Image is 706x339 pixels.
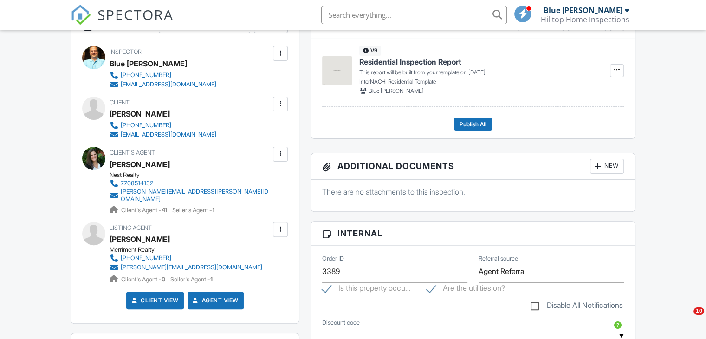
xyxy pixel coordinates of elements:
[311,153,635,180] h3: Additional Documents
[544,6,622,15] div: Blue [PERSON_NAME]
[121,207,168,214] span: Client's Agent -
[121,81,216,88] div: [EMAIL_ADDRESS][DOMAIN_NAME]
[121,188,271,203] div: [PERSON_NAME][EMAIL_ADDRESS][PERSON_NAME][DOMAIN_NAME]
[121,180,153,187] div: 7708514132
[674,307,697,330] iframe: Intercom live chat
[191,296,239,305] a: Agent View
[110,179,271,188] a: 7708514132
[110,57,187,71] div: Blue [PERSON_NAME]
[210,276,213,283] strong: 1
[322,254,344,263] label: Order ID
[321,6,507,24] input: Search everything...
[110,246,270,254] div: Merriment Realty
[121,122,171,129] div: [PHONE_NUMBER]
[541,15,629,24] div: Hilltop Home Inspections
[162,207,167,214] strong: 41
[121,276,167,283] span: Client's Agent -
[590,159,624,174] div: New
[130,296,179,305] a: Client View
[97,5,174,24] span: SPECTORA
[110,188,271,203] a: [PERSON_NAME][EMAIL_ADDRESS][PERSON_NAME][DOMAIN_NAME]
[121,72,171,79] div: [PHONE_NUMBER]
[110,157,170,171] a: [PERSON_NAME]
[110,99,130,106] span: Client
[121,131,216,138] div: [EMAIL_ADDRESS][DOMAIN_NAME]
[110,224,152,231] span: Listing Agent
[322,284,411,295] label: Is this property occupied?
[110,171,278,179] div: Nest Realty
[311,222,635,246] h3: Internal
[110,121,216,130] a: [PHONE_NUMBER]
[71,5,91,25] img: The Best Home Inspection Software - Spectora
[172,207,214,214] span: Seller's Agent -
[531,301,623,313] label: Disable All Notifications
[110,149,155,156] span: Client's Agent
[110,263,262,272] a: [PERSON_NAME][EMAIL_ADDRESS][DOMAIN_NAME]
[110,130,216,139] a: [EMAIL_ADDRESS][DOMAIN_NAME]
[110,71,216,80] a: [PHONE_NUMBER]
[170,276,213,283] span: Seller's Agent -
[110,254,262,263] a: [PHONE_NUMBER]
[121,264,262,271] div: [PERSON_NAME][EMAIL_ADDRESS][DOMAIN_NAME]
[212,207,214,214] strong: 1
[110,80,216,89] a: [EMAIL_ADDRESS][DOMAIN_NAME]
[110,107,170,121] div: [PERSON_NAME]
[322,319,360,327] label: Discount code
[322,187,624,197] p: There are no attachments to this inspection.
[479,254,518,263] label: Referral source
[110,48,142,55] span: Inspector
[121,254,171,262] div: [PHONE_NUMBER]
[427,284,505,295] label: Are the utilities on?
[162,276,165,283] strong: 0
[110,232,170,246] a: [PERSON_NAME]
[71,13,174,32] a: SPECTORA
[693,307,704,315] span: 10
